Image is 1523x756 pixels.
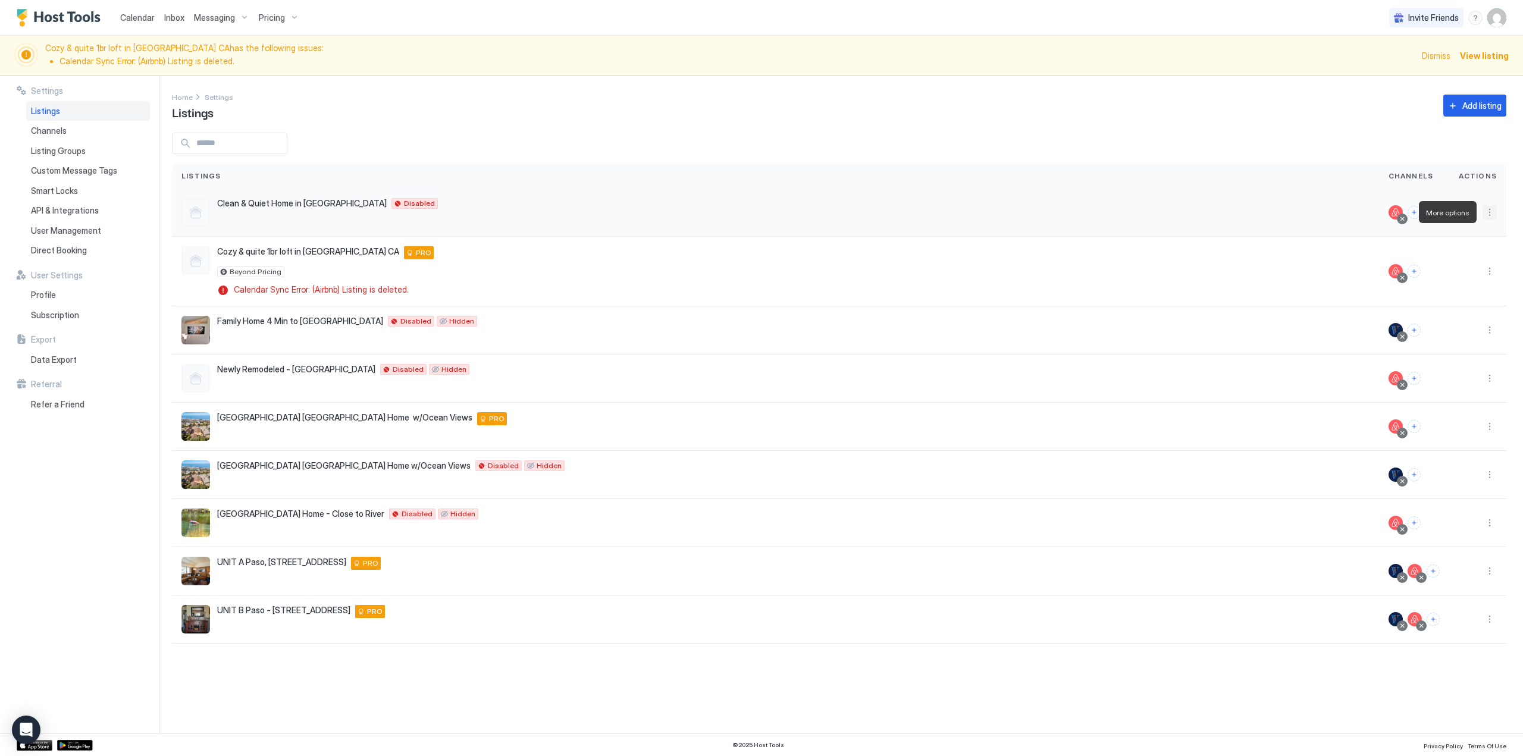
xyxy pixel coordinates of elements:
[172,90,193,103] div: Breadcrumb
[17,9,106,27] a: Host Tools Logo
[1408,206,1421,219] button: Connect channels
[1424,742,1463,749] span: Privacy Policy
[194,12,235,23] span: Messaging
[26,221,150,241] a: User Management
[181,557,210,585] div: listing image
[17,740,52,751] a: App Store
[26,305,150,325] a: Subscription
[59,56,1415,67] li: Calendar Sync Error: (Airbnb) Listing is deleted.
[31,205,99,216] span: API & Integrations
[1468,742,1506,749] span: Terms Of Use
[26,350,150,370] a: Data Export
[181,509,210,537] div: listing image
[31,225,101,236] span: User Management
[31,355,77,365] span: Data Export
[1468,11,1483,25] div: menu
[363,558,378,569] span: PRO
[1483,205,1497,219] button: More options
[234,284,409,295] span: Calendar Sync Error: (Airbnb) Listing is deleted.
[1483,468,1497,482] div: menu
[1460,49,1509,62] div: View listing
[1483,264,1497,278] button: More options
[31,106,60,117] span: Listings
[1483,205,1497,219] div: menu
[416,247,431,258] span: PRO
[1483,419,1497,434] div: menu
[1483,516,1497,530] button: More options
[26,240,150,261] a: Direct Booking
[31,334,56,345] span: Export
[1483,564,1497,578] button: More options
[31,126,67,136] span: Channels
[367,606,383,617] span: PRO
[192,133,287,153] input: Input Field
[26,161,150,181] a: Custom Message Tags
[31,186,78,196] span: Smart Locks
[205,90,233,103] a: Settings
[1408,516,1421,529] button: Connect channels
[1426,208,1469,217] span: More options
[1443,95,1506,117] button: Add listing
[26,121,150,141] a: Channels
[26,141,150,161] a: Listing Groups
[181,460,210,489] div: listing image
[1459,171,1497,181] span: Actions
[1483,612,1497,626] button: More options
[217,412,472,423] span: [GEOGRAPHIC_DATA] [GEOGRAPHIC_DATA] Home w/Ocean Views
[205,90,233,103] div: Breadcrumb
[1487,8,1506,27] div: User profile
[1408,420,1421,433] button: Connect channels
[217,460,471,471] span: [GEOGRAPHIC_DATA] [GEOGRAPHIC_DATA] Home w/Ocean Views
[31,379,62,390] span: Referral
[1483,264,1497,278] div: menu
[181,316,210,344] div: listing image
[217,364,375,375] span: Newly Remodeled - [GEOGRAPHIC_DATA]
[1389,171,1434,181] span: Channels
[217,316,383,327] span: Family Home 4 Min to [GEOGRAPHIC_DATA]
[205,93,233,102] span: Settings
[31,399,84,410] span: Refer a Friend
[164,11,184,24] a: Inbox
[172,93,193,102] span: Home
[1483,516,1497,530] div: menu
[45,43,1415,68] span: Cozy & quite 1br loft in [GEOGRAPHIC_DATA] CA has the following issues:
[732,741,784,749] span: © 2025 Host Tools
[1483,468,1497,482] button: More options
[181,171,221,181] span: Listings
[217,605,350,616] span: UNIT B Paso - [STREET_ADDRESS]
[1483,612,1497,626] div: menu
[120,12,155,23] span: Calendar
[1427,613,1440,626] button: Connect channels
[1483,371,1497,385] button: More options
[31,290,56,300] span: Profile
[31,245,87,256] span: Direct Booking
[1408,468,1421,481] button: Connect channels
[1483,419,1497,434] button: More options
[172,103,214,121] span: Listings
[1408,12,1459,23] span: Invite Friends
[1483,323,1497,337] div: menu
[1483,371,1497,385] div: menu
[26,101,150,121] a: Listings
[26,200,150,221] a: API & Integrations
[26,285,150,305] a: Profile
[1483,564,1497,578] div: menu
[181,605,210,633] div: listing image
[1422,49,1450,62] div: Dismiss
[57,740,93,751] a: Google Play Store
[31,146,86,156] span: Listing Groups
[31,270,83,281] span: User Settings
[217,557,346,567] span: UNIT A Paso, [STREET_ADDRESS]
[1427,564,1440,578] button: Connect channels
[26,181,150,201] a: Smart Locks
[1483,323,1497,337] button: More options
[217,509,384,519] span: [GEOGRAPHIC_DATA] Home - Close to River
[1408,265,1421,278] button: Connect channels
[1462,99,1502,112] div: Add listing
[31,165,117,176] span: Custom Message Tags
[259,12,285,23] span: Pricing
